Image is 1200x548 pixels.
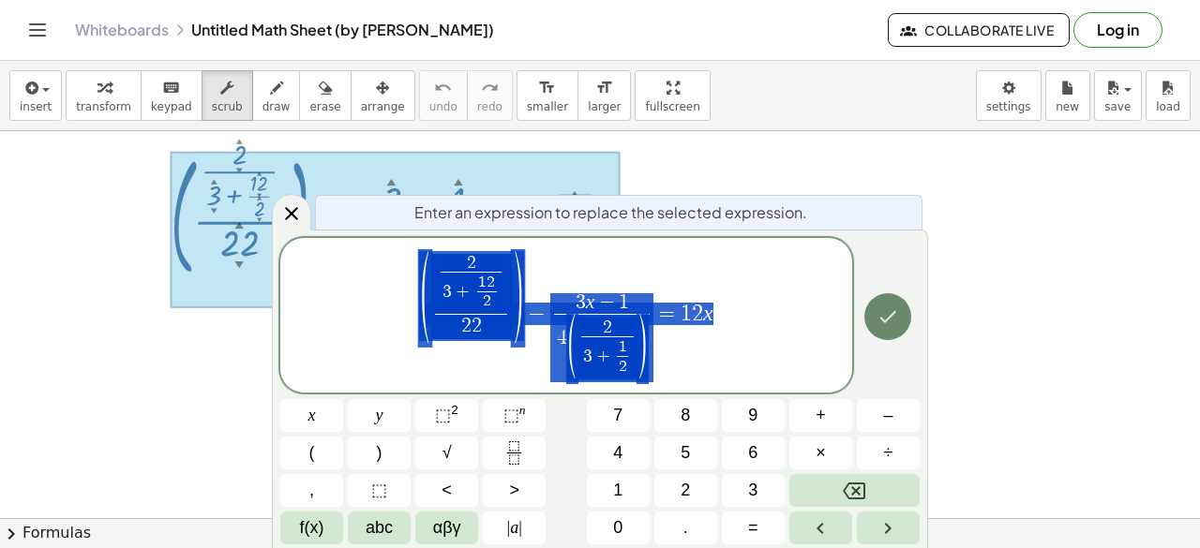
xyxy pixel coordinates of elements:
[300,515,324,541] span: f(x)
[635,70,710,121] button: fullscreen
[588,100,621,113] span: larger
[257,192,262,200] div: ▼
[748,478,757,503] span: 3
[722,437,785,469] button: 6
[280,437,343,469] button: (
[1073,12,1162,48] button: Log in
[252,70,301,121] button: draw
[587,474,650,507] button: 1
[681,440,690,466] span: 5
[884,440,893,466] span: ÷
[366,515,393,541] span: abc
[442,440,452,466] span: √
[586,290,595,313] var: x
[888,13,1070,47] button: Collaborate Live
[20,100,52,113] span: insert
[22,15,52,45] button: Toggle navigation
[487,274,495,290] span: 2
[789,437,852,469] button: Times
[587,399,650,432] button: 7
[309,100,340,113] span: erase
[594,293,619,314] span: −
[524,303,551,325] span: −
[507,518,511,537] span: |
[1156,100,1180,113] span: load
[454,174,462,186] div: ▲
[1045,70,1090,121] button: new
[637,314,650,385] span: )
[654,399,717,432] button: 8
[280,511,343,544] button: Functions
[613,440,622,466] span: 4
[433,515,461,541] span: αβγ
[703,301,713,325] var: x
[387,174,396,186] div: ▲
[434,77,452,99] i: undo
[477,100,502,113] span: redo
[722,511,785,544] button: Equals
[308,403,316,428] span: x
[483,437,546,469] button: Fraction
[654,474,717,507] button: 2
[483,474,546,507] button: Greater than
[309,440,315,466] span: (
[1094,70,1142,121] button: save
[442,283,452,301] span: 3
[857,511,920,544] button: Right arrow
[76,100,131,113] span: transform
[483,511,546,544] button: Absolute value
[211,176,217,185] div: ▲
[681,478,690,503] span: 2
[592,348,614,365] span: +
[257,170,262,177] div: ▲
[299,70,351,121] button: erase
[595,77,613,99] i: format_size
[510,246,524,348] span: )
[722,474,785,507] button: 3
[857,399,920,432] button: Minus
[519,403,526,417] sup: n
[681,303,692,325] span: 1
[75,21,169,39] a: Whiteboards
[442,478,452,503] span: <
[748,440,757,466] span: 6
[857,437,920,469] button: Divide
[569,186,581,203] div: ▲
[348,437,411,469] button: )
[348,511,411,544] button: Alphabet
[9,70,62,121] button: insert
[481,77,499,99] i: redo
[162,77,180,99] i: keyboard
[587,511,650,544] button: 0
[418,246,432,348] span: (
[883,403,892,428] span: –
[435,406,451,424] span: ⬚
[452,283,473,301] span: +
[257,195,262,202] div: ▲
[518,518,522,537] span: |
[681,403,690,428] span: 8
[236,137,243,146] div: ▲
[507,515,522,541] span: a
[1146,70,1191,121] button: load
[619,292,629,313] span: 1
[748,515,758,541] span: =
[613,478,622,503] span: 1
[619,358,627,375] span: 2
[577,70,631,121] button: format_sizelarger
[202,70,253,121] button: scrub
[415,437,478,469] button: Square root
[603,318,612,336] span: 2
[816,440,826,466] span: ×
[257,216,262,224] div: ▼
[904,22,1054,38] span: Collaborate Live
[351,70,415,121] button: arrange
[748,403,757,428] span: 9
[376,403,383,428] span: y
[262,100,291,113] span: draw
[645,100,699,113] span: fullscreen
[653,303,681,325] span: =
[348,399,411,432] button: y
[211,206,217,215] div: ▼
[654,511,717,544] button: .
